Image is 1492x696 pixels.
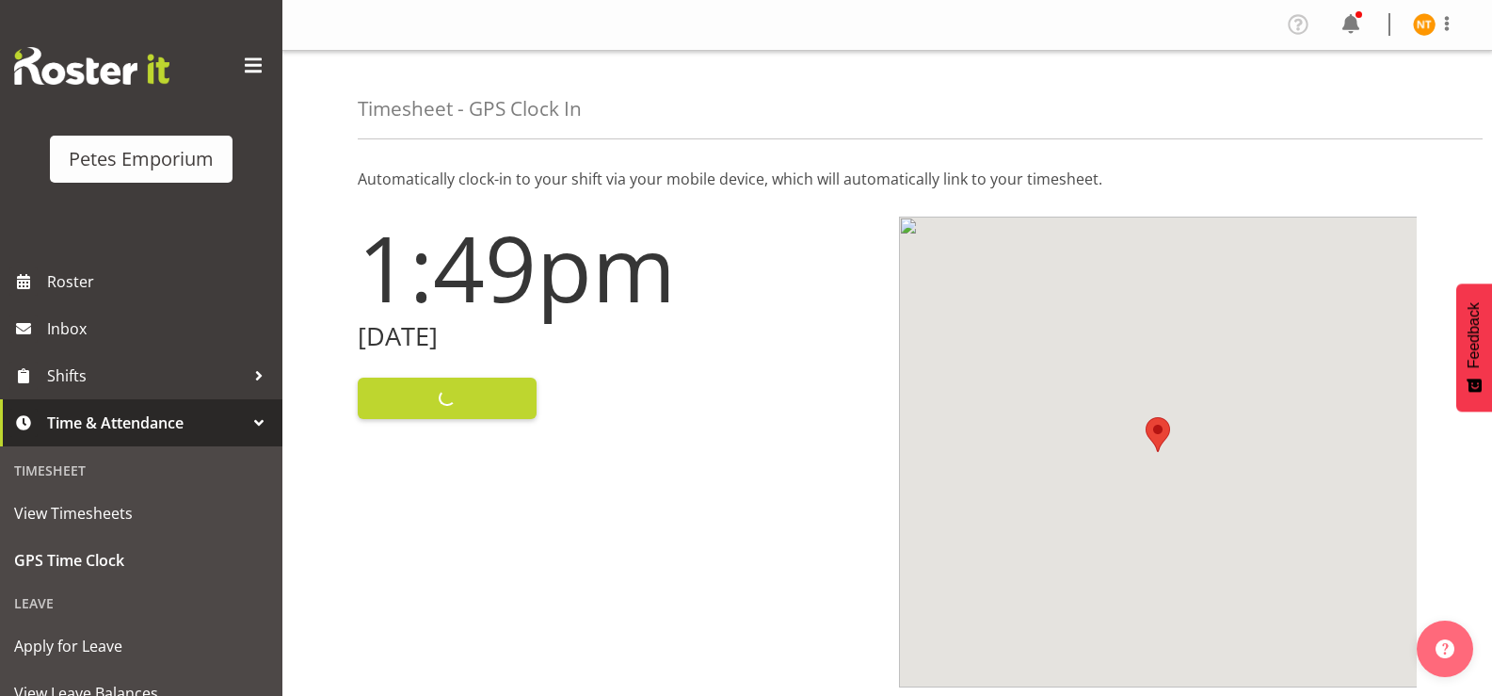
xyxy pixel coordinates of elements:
[5,623,278,670] a: Apply for Leave
[14,632,268,660] span: Apply for Leave
[14,499,268,527] span: View Timesheets
[1456,283,1492,412] button: Feedback - Show survey
[5,584,278,623] div: Leave
[1413,13,1436,36] img: nicole-thomson8388.jpg
[1436,639,1454,658] img: help-xxl-2.png
[14,546,268,575] span: GPS Time Clock
[47,267,273,296] span: Roster
[5,451,278,490] div: Timesheet
[47,362,245,390] span: Shifts
[47,315,273,343] span: Inbox
[358,322,876,351] h2: [DATE]
[47,409,245,437] span: Time & Attendance
[5,537,278,584] a: GPS Time Clock
[14,47,169,85] img: Rosterit website logo
[1466,302,1483,368] span: Feedback
[358,168,1417,190] p: Automatically clock-in to your shift via your mobile device, which will automatically link to you...
[358,217,876,318] h1: 1:49pm
[69,145,214,173] div: Petes Emporium
[5,490,278,537] a: View Timesheets
[358,98,582,120] h4: Timesheet - GPS Clock In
